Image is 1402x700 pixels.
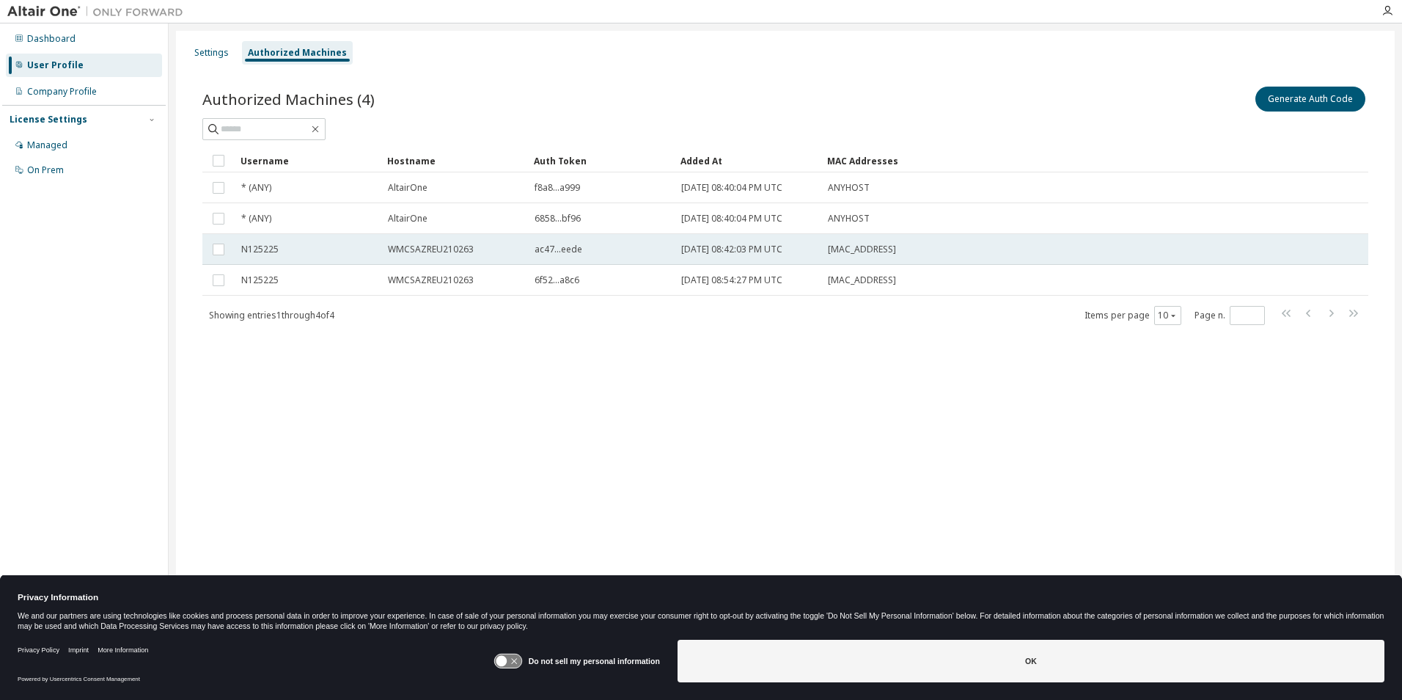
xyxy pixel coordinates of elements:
div: Added At [680,149,815,172]
span: [MAC_ADDRESS] [828,244,896,255]
span: ANYHOST [828,213,870,225]
div: Hostname [387,149,522,172]
div: Managed [27,139,67,151]
span: [MAC_ADDRESS] [828,274,896,286]
div: Authorized Machines [248,47,347,59]
span: ANYHOST [828,182,870,194]
span: N125225 [241,244,279,255]
div: User Profile [27,59,84,71]
span: [DATE] 08:40:04 PM UTC [681,182,782,194]
div: Auth Token [534,149,669,172]
span: Showing entries 1 through 4 of 4 [209,309,334,321]
span: AltairOne [388,182,427,194]
img: Altair One [7,4,191,19]
span: Items per page [1084,306,1181,325]
span: * (ANY) [241,182,271,194]
span: [DATE] 08:54:27 PM UTC [681,274,782,286]
span: WMCSAZREU210263 [388,244,474,255]
span: Authorized Machines (4) [202,89,375,109]
span: AltairOne [388,213,427,225]
span: [DATE] 08:42:03 PM UTC [681,244,782,255]
div: On Prem [27,164,64,176]
span: Page n. [1194,306,1265,325]
div: Dashboard [27,33,76,45]
span: N125225 [241,274,279,286]
span: f8a8...a999 [535,182,580,194]
div: Username [241,149,375,172]
span: * (ANY) [241,213,271,225]
div: Company Profile [27,86,97,98]
button: 10 [1158,310,1178,321]
span: WMCSAZREU210263 [388,274,474,286]
span: ac47...eede [535,244,582,255]
div: Settings [194,47,229,59]
div: License Settings [10,114,87,125]
span: 6858...bf96 [535,213,581,225]
span: [DATE] 08:40:04 PM UTC [681,213,782,225]
div: MAC Addresses [827,149,1214,172]
button: Generate Auth Code [1255,87,1365,112]
span: 6f52...a8c6 [535,274,579,286]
